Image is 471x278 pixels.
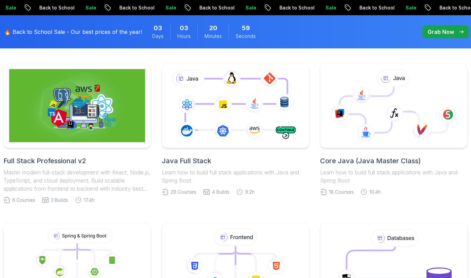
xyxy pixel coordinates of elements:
[191,4,237,11] p: Back to School
[245,189,255,195] span: 9.2h
[111,4,157,11] p: Back to School
[271,4,317,11] p: Back to School
[351,4,397,11] p: Back to School
[428,28,454,36] p: Grab Now
[236,33,256,40] span: Seconds
[397,4,419,11] p: Sale
[320,168,468,185] p: Learn how to build full stack applications with Java and Spring Boot
[152,33,163,40] span: Days
[242,23,250,33] span: 59 Seconds
[162,168,309,185] p: Learn how to build full stack applications with Java and Spring Boot
[12,197,35,204] span: 6 Courses
[84,197,95,204] span: 17.4h
[180,23,188,33] span: 3 Hours
[320,63,468,195] a: Core Java (Java Master Class)Learn how to build full stack applications with Java and Spring Boot...
[31,4,77,11] p: Back to School
[3,168,151,193] p: Master modern full-stack development with React, Node.js, TypeScript, and cloud deployment. Build...
[3,156,151,166] h2: Full Stack Professional v2
[3,63,151,204] a: Full Stack Professional v2Full Stack Professional v2Master modern full-stack development with Rea...
[162,156,309,166] h2: Java Full Stack
[209,23,217,33] span: 20 Minutes
[162,63,309,195] a: Java Full StackLearn how to build full stack applications with Java and Spring Boot29 Courses4 Bu...
[9,69,145,142] img: Full Stack Professional v2
[320,156,468,166] h2: Core Java (Java Master Class)
[204,33,222,40] span: Minutes
[77,4,99,11] p: Sale
[369,189,381,195] span: 10.4h
[51,197,68,204] span: 3 Builds
[171,189,196,195] span: 29 Courses
[177,33,191,40] span: Hours
[237,4,259,11] p: Sale
[4,28,142,36] p: 🔥 Back to School Sale - Our best prices of the year!
[212,189,230,195] span: 4 Builds
[329,189,354,195] span: 18 Courses
[157,4,179,11] p: Sale
[154,23,162,33] span: 3 Days
[317,4,339,11] p: Sale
